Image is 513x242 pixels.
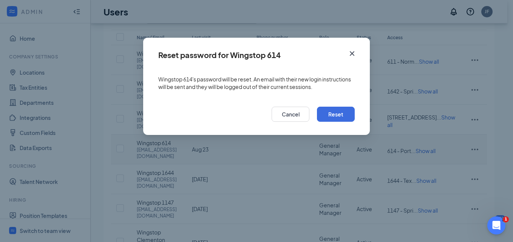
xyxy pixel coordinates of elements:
div: Reset password for Wingstop 614 [158,51,281,59]
button: Reset [317,107,355,122]
span: 1 [503,216,509,222]
span: Wingstop 614's password will be reset. An email with their new login instructions will be sent an... [158,75,355,90]
iframe: Intercom live chat [487,216,505,234]
button: Cancel [272,107,309,122]
svg: Cross [348,49,357,58]
button: Close [342,38,370,62]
